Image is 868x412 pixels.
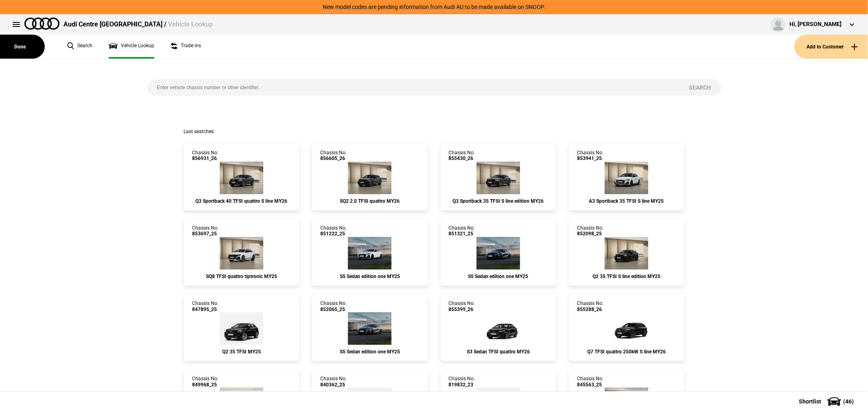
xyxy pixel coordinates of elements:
span: 840362_25 [320,382,347,388]
span: 855288_26 [577,307,603,312]
span: 849968_25 [192,382,219,388]
div: Chassis No. [320,300,347,312]
div: Q2 35 TFSI S line edition MY25 [577,274,676,279]
div: S5 Sedan edition one MY25 [320,274,419,279]
div: A3 Sportback 35 TFSI S line MY25 [577,198,676,204]
span: 856931_26 [192,156,219,161]
img: Audi_FU2S5Y_25LE_GX_2Y2Y_PAH_9VS_QL5_PYH_3FP_(Nadin:_3FP_9VS_C85_PAH_PYH_QL5_SN8)_ext.png [348,237,391,270]
span: 851222_25 [320,231,347,237]
img: audi.png [24,18,59,30]
a: Search [67,35,92,59]
div: Q2 35 TFSI MY25 [192,349,291,355]
img: Audi_F3NCCX_26LE_FZ_6Y6Y_QQ2_3FB_6FJ_V72_WN8_X8C_(Nadin:_3FB_6FJ_C63_QQ2_V72_WN8)_ext.png [477,162,520,194]
img: Audi_8YMS5Y_26_EI_0E0E_6FA_0P6_4ZP_WXD_PYH_4GF_PG6_(Nadin:_0P6_4GF_4VN_4ZP_6FA_C58_PG6_PYH_S7K_WX... [474,312,523,345]
div: S3 Sedan TFSI quattro MY26 [449,349,548,355]
div: Chassis No. [192,376,219,388]
div: Chassis No. [192,150,219,162]
div: SQ2 2.0 TFSI quattro MY26 [320,198,419,204]
div: Chassis No. [449,376,475,388]
div: Chassis No. [192,225,219,237]
div: Chassis No. [320,150,347,162]
div: Hi, [PERSON_NAME] [789,20,842,28]
div: S5 Sedan edition one MY25 [449,274,548,279]
button: Search [679,79,722,96]
img: Audi_GAGBKG_25_YM_0E0E_3FB_4A3_4ZD_WA7_4E7_PXC_2JG_6H0_WA7B_C7M_(Nadin:_2JG_3FB_4A3_4E7_4ZD_6H0_C... [220,312,263,345]
div: Chassis No. [320,376,347,388]
img: Audi_GAGS3Y_26_EI_6Y6Y_3FB_VW1_U80_PAI_4ZP_(Nadin:_3FB_4ZP_C52_PAI_U80_VW1)_ext.png [348,162,391,194]
span: 855430_26 [449,156,475,161]
span: 852098_25 [577,231,603,237]
img: Audi_4MTSW1_25_UK_2Y2Y_PAH_WA2_6FJ_3S2_PL2_5MH_YYB_60I_(Nadin:_3S2_5MH_60I_6FJ_C96_PAH_PL2_WA2_YY... [220,237,263,270]
img: Audi_FU2S5Y_25LE_GX_6Y6Y_PAH_9VS_PYH_3FP_(Nadin:_3FP_9VS_C88_PAH_PYH_SN8)_ext.png [348,312,391,345]
div: Q7 TFSI quattro 250kW S line MY26 [577,349,676,355]
div: Q3 Sportback 40 TFSI quattro S line MY26 [192,198,291,204]
div: Chassis No. [577,150,603,162]
img: Audi_4MQCX2_26_EI_0E0E_PAH_WA7_WC7_N0Q_54K_(Nadin:_54K_C99_N0Q_PAH_WA7_WC7)_ext.png [602,312,651,345]
div: Chassis No. [449,150,475,162]
button: Add to Customer [794,35,868,59]
a: Vehicle Lookup [109,35,154,59]
div: Chassis No. [320,225,347,237]
span: 819832_23 [449,382,475,388]
span: Last searches: [184,129,215,134]
span: 855399_26 [449,307,475,312]
span: 847895_25 [192,307,219,312]
div: Chassis No. [577,225,603,237]
img: Audi_FU2S5Y_25LE_GX_0E0E_PAH_9VS_PYH_3FP_(Nadin:_3FP_9VS_C85_PAH_PYH_S2S_SN8)_ext.png [477,237,520,270]
div: Chassis No. [449,300,475,312]
img: Audi_F3NC6Y_26_EI_6Y6Y_PXC_WC7_6FJ_52Z_(Nadin:_52Z_6FJ_C63_PXC_WC7)_ext.png [220,162,263,194]
span: 852065_25 [320,307,347,312]
div: Chassis No. [577,300,603,312]
img: Audi_GAGCKG_25_YM_0E0E_4A3_WA9_3FB_C8R_4E7_6H0_4ZP_(Nadin:_3FB_4A3_4E7_4ZP_6H0_C51_C8R_WA9)_ext.png [605,237,648,270]
span: ( 46 ) [843,399,854,404]
img: Audi_8YFCYG_25_EI_2Y2Y_WBX_3FB_3L5_WXC_WXC-1_PWL_PY5_PYY_U35_(Nadin:_3FB_3L5_6FJ_C56_PWL_PY5_PYY_... [605,162,648,194]
div: Chassis No. [192,300,219,312]
span: 851321_25 [449,231,475,237]
a: Trade ins [171,35,201,59]
button: Shortlist(46) [787,391,868,412]
span: Shortlist [799,399,821,404]
div: Q3 Sportback 35 TFSI S line edition MY26 [449,198,548,204]
span: 856605_26 [320,156,347,161]
span: 853697_25 [192,231,219,237]
div: SQ8 TFSI quattro tiptronic MY25 [192,274,291,279]
div: Audi Centre [GEOGRAPHIC_DATA] / [63,20,213,29]
div: Chassis No. [577,376,603,388]
span: 853941_25 [577,156,603,161]
span: 845563_25 [577,382,603,388]
span: Vehicle Lookup [168,20,213,28]
input: Enter vehicle chassis number or other identifier. [147,79,679,96]
div: Chassis No. [449,225,475,237]
div: S5 Sedan edition one MY25 [320,349,419,355]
